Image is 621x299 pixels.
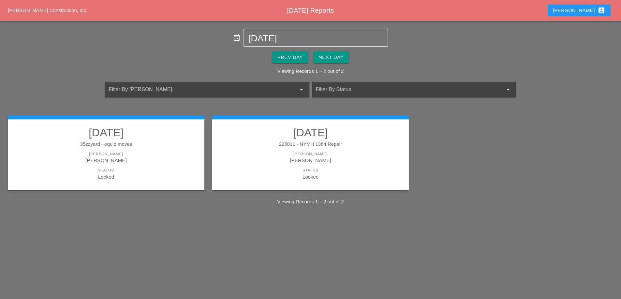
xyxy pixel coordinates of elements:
div: Prev Day [277,54,303,61]
div: Locked [14,173,198,181]
div: [PERSON_NAME] [219,151,402,157]
a: [PERSON_NAME] Construction, Inc. [8,7,87,13]
div: [PERSON_NAME] [14,151,198,157]
button: Next Day [313,51,349,63]
i: account_box [598,7,605,14]
div: Status [14,168,198,173]
span: [DATE] Reports [287,7,334,14]
h2: [DATE] [219,126,402,139]
input: Select Date [248,33,383,44]
div: Status [219,168,402,173]
div: [PERSON_NAME] [14,156,198,164]
a: [DATE]225011 - NYMH 1364 Repair[PERSON_NAME][PERSON_NAME]StatusLocked [219,126,402,181]
div: Locked [219,173,402,181]
a: [DATE]35zzyard - equip moves[PERSON_NAME][PERSON_NAME]StatusLocked [14,126,198,181]
div: [PERSON_NAME] [219,156,402,164]
button: Prev Day [272,51,308,63]
div: 225011 - NYMH 1364 Repair [219,141,402,148]
i: event [233,34,241,42]
div: [PERSON_NAME] [553,7,605,14]
div: Next Day [318,54,344,61]
i: arrow_drop_down [298,86,305,93]
i: arrow_drop_down [504,86,512,93]
div: 35zzyard - equip moves [14,141,198,148]
h2: [DATE] [14,126,198,139]
button: [PERSON_NAME] [548,5,611,16]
